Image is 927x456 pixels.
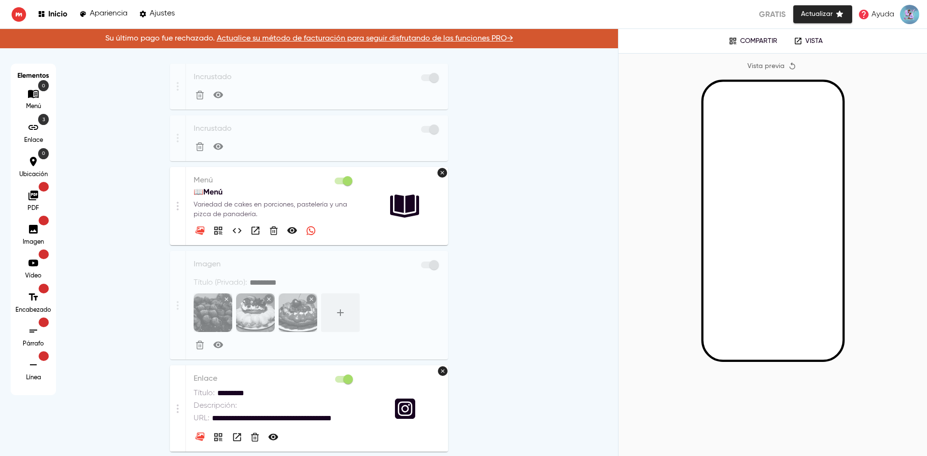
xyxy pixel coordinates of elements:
p: PDF [19,204,48,213]
p: Enlace [194,373,354,385]
p: Línea [19,373,48,382]
p: Apariencia [90,9,127,18]
img: images%2FDMPN2G68qkhVTiWLrv5ogOFQGOk2%2Fuser.png [900,5,919,24]
button: Eliminar Incrustado [194,140,206,153]
a: Ayuda [855,6,897,23]
span: Actualizar [801,8,844,20]
a: Ajustes [139,8,175,21]
p: Descripción : [194,400,237,412]
button: Desactivar pedidos por WhatsApp [304,224,318,237]
a: Apariencia [79,8,127,21]
p: URL : [194,413,210,424]
p: Solo para miembros Pro [39,249,49,259]
button: Compartir [211,430,225,444]
button: Eliminar imagen [264,294,274,304]
button: Eliminar icono [437,168,447,178]
button: Actualizar [793,5,852,23]
button: Eliminar Incrustado [194,89,206,101]
a: Vista [787,34,829,48]
p: Incrustado [194,71,440,83]
button: Vista [230,430,244,444]
p: Solo para miembros Pro [39,351,49,361]
p: Encabezado [15,306,51,315]
p: Imagen [19,238,48,247]
p: Imagen [194,259,440,270]
button: Eliminar imagen [307,294,316,304]
p: Ajustes [150,9,175,18]
p: Solo para miembros Pro [39,318,49,327]
a: Inicio [38,8,68,21]
button: Eliminar Menú [267,224,280,237]
button: Eliminar icono [438,366,448,376]
p: Vídeo [19,272,48,280]
p: Menú [19,102,48,111]
button: Hacer privado [267,430,280,444]
button: Eliminar Imagen [194,339,206,351]
button: Compartir [722,34,784,48]
p: Solo para miembros Pro [39,216,49,225]
p: Inicio [48,9,68,18]
p: Enlace [19,136,48,145]
p: Solo para miembros Pro [39,284,49,293]
p: Vista [805,37,823,45]
p: Párrafo [19,340,48,348]
h6: Elementos [15,69,51,83]
button: Hacer privado [211,338,225,352]
p: Variedad de cakes en porciones, pastelería y una pizca de panadería. [194,200,354,219]
button: Hacer privado [211,140,225,153]
p: Menú [194,175,354,186]
button: Eliminar Enlace [249,431,261,443]
p: Ubicación [19,170,48,179]
button: Hacer privado [285,224,299,237]
p: Gratis [759,9,786,20]
button: Eliminar imagen [222,294,231,304]
p: Solo para miembros Pro [39,182,49,192]
p: Incrustado [194,123,440,135]
button: Compartir [211,224,225,237]
button: Código integrado [230,224,244,237]
a: Actualice su método de facturación para seguir disfrutando de las funciones PRO → [217,35,513,42]
p: 0 Elemento disponible [38,148,49,159]
button: Vista [249,224,262,237]
p: Compartir [740,37,777,45]
button: Hacer privado [211,88,225,102]
p: 0 Elemento disponible [38,80,49,91]
p: 3 Elemento disponible [38,114,49,125]
p: Ayuda [871,9,894,20]
p: Título (Privado) : [194,277,247,289]
p: 📖​Menú [194,186,354,198]
iframe: Mobile Preview [703,82,843,360]
p: Título : [194,387,215,399]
